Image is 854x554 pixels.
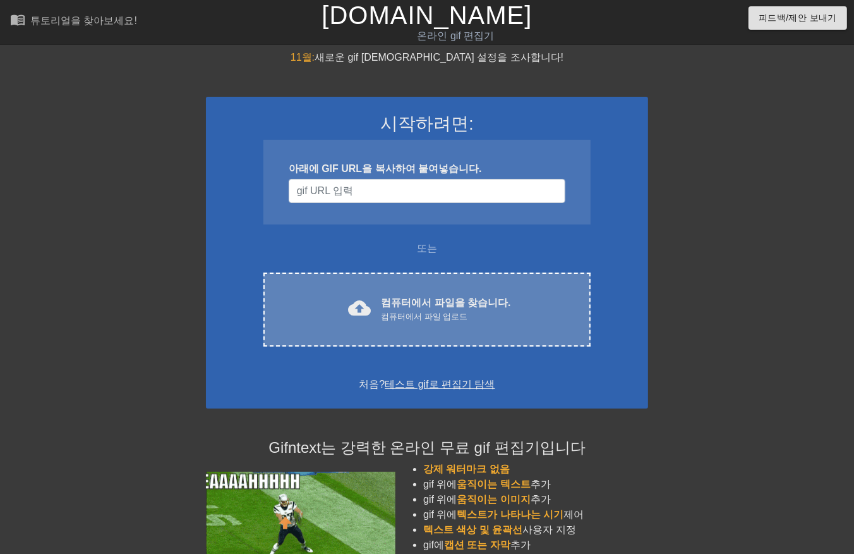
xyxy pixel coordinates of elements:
[291,28,621,44] div: 온라인 gif 편집기
[423,464,510,474] span: 강제 워터마크 없음
[457,509,564,520] span: 텍스트가 나타나는 시기
[423,522,648,538] li: 사용자 지정
[222,113,632,135] h3: 시작하려면:
[444,539,510,550] span: 캡션 또는 자막
[749,6,847,30] button: 피드백/제안 보내기
[423,507,648,522] li: gif 위에 제어
[222,377,632,392] div: 처음?
[381,311,510,323] div: 컴퓨터에서 파일 업로드
[385,379,495,390] a: 테스트 gif로 편집기 탐색
[291,52,315,63] span: 11월:
[381,297,510,308] font: 컴퓨터에서 파일을 찾습니다.
[289,161,565,176] div: 아래에 GIF URL을 복사하여 붙여넣습니다.
[10,12,137,32] a: 튜토리얼을 찾아보세요!
[457,479,531,489] span: 움직이는 텍스트
[423,477,648,492] li: gif 위에 추가
[759,10,837,26] span: 피드백/제안 보내기
[239,241,615,256] div: 또는
[322,1,532,29] a: [DOMAIN_NAME]
[423,492,648,507] li: gif 위에 추가
[457,494,531,505] span: 움직이는 이미지
[423,524,522,535] span: 텍스트 색상 및 윤곽선
[289,179,565,203] input: 사용자 이름
[206,439,648,457] h4: Gifntext는 강력한 온라인 무료 gif 편집기입니다
[423,538,648,553] li: gif에 추가
[30,15,137,26] div: 튜토리얼을 찾아보세요!
[206,50,648,65] div: 새로운 gif [DEMOGRAPHIC_DATA] 설정을 조사합니다!
[10,12,25,27] span: menu_book
[348,297,371,319] span: cloud_upload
